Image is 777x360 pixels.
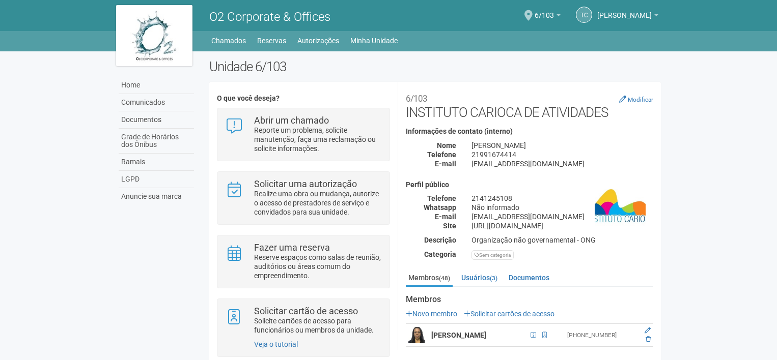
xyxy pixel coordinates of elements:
[119,94,194,111] a: Comunicados
[427,194,456,202] strong: Telefone
[628,96,653,103] small: Modificar
[490,275,497,282] small: (3)
[225,243,381,280] a: Fazer uma reserva Reserve espaços como salas de reunião, auditórios ou áreas comum do empreendime...
[535,2,554,19] span: 6/103
[350,34,398,48] a: Minha Unidade
[254,189,382,217] p: Realize uma obra ou mudança, autorize o acesso de prestadores de serviço e convidados para sua un...
[619,95,653,103] a: Modificar
[254,306,358,316] strong: Solicitar cartão de acesso
[408,327,425,343] img: user.png
[464,141,661,150] div: [PERSON_NAME]
[443,222,456,230] strong: Site
[225,116,381,153] a: Abrir um chamado Reporte um problema, solicite manutenção, faça uma reclamação ou solicite inform...
[464,310,554,318] a: Solicitar cartões de acesso
[424,236,456,244] strong: Descrição
[406,181,653,189] h4: Perfil público
[254,340,298,348] a: Veja o tutorial
[427,151,456,159] strong: Telefone
[595,181,646,232] img: business.png
[119,129,194,154] a: Grade de Horários dos Ônibus
[406,295,653,304] strong: Membros
[464,159,661,168] div: [EMAIL_ADDRESS][DOMAIN_NAME]
[464,235,661,245] div: Organização não governamental - ONG
[464,212,661,221] div: [EMAIL_ADDRESS][DOMAIN_NAME]
[406,94,427,104] small: 6/103
[406,310,457,318] a: Novo membro
[119,77,194,94] a: Home
[437,141,456,149] strong: Nome
[211,34,246,48] a: Chamados
[424,250,456,258] strong: Categoria
[406,89,653,120] h2: INSTITUTO CARIOCA DE ATIVIDADES
[506,270,552,285] a: Documentos
[217,95,390,102] h4: O que você deseja?
[254,115,329,126] strong: Abrir um chamado
[116,5,192,66] img: logo.jpg
[254,253,382,280] p: Reserve espaços como salas de reunião, auditórios ou áreas comum do empreendimento.
[597,13,658,21] a: [PERSON_NAME]
[209,59,661,74] h2: Unidade 6/103
[535,13,561,21] a: 6/103
[406,128,653,135] h4: Informações de contato (interno)
[254,178,357,189] strong: Solicitar uma autorização
[225,179,381,217] a: Solicitar uma autorização Realize uma obra ou mudança, autorize o acesso de prestadores de serviç...
[209,10,330,24] span: O2 Corporate & Offices
[646,336,651,343] a: Excluir membro
[254,242,330,253] strong: Fazer uma reserva
[431,331,486,339] strong: [PERSON_NAME]
[464,221,661,230] div: [URL][DOMAIN_NAME]
[459,270,500,285] a: Usuários(3)
[254,126,382,153] p: Reporte um problema, solicite manutenção, faça uma reclamação ou solicite informações.
[119,154,194,171] a: Ramais
[435,160,456,168] strong: E-mail
[464,150,661,159] div: 21991674414
[597,2,652,19] span: Tatyane Cristina Rocha Felipe
[119,111,194,129] a: Documentos
[464,194,661,203] div: 2141245108
[424,203,456,212] strong: Whatsapp
[254,316,382,335] p: Solicite cartões de acesso para funcionários ou membros da unidade.
[435,213,456,221] strong: E-mail
[439,275,450,282] small: (48)
[406,270,453,287] a: Membros(48)
[297,34,339,48] a: Autorizações
[119,171,194,188] a: LGPD
[645,327,651,334] a: Editar membro
[119,188,194,205] a: Anuncie sua marca
[464,203,661,212] div: Não informado
[567,331,637,340] div: [PHONE_NUMBER]
[257,34,286,48] a: Reservas
[576,7,592,23] a: TC
[225,307,381,335] a: Solicitar cartão de acesso Solicite cartões de acesso para funcionários ou membros da unidade.
[471,250,514,260] div: Sem categoria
